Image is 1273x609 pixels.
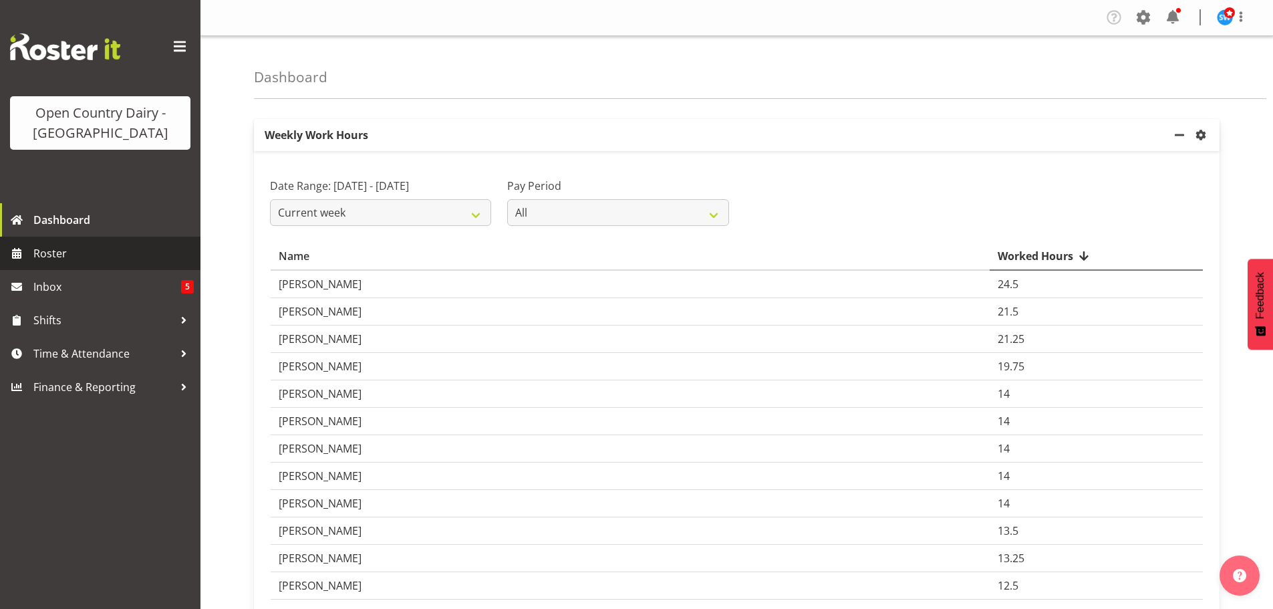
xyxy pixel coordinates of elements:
span: 19.75 [998,359,1024,374]
td: [PERSON_NAME] [271,463,990,490]
span: Feedback [1254,272,1266,319]
td: [PERSON_NAME] [271,572,990,600]
td: [PERSON_NAME] [271,326,990,353]
span: Inbox [33,277,181,297]
td: [PERSON_NAME] [271,490,990,517]
label: Pay Period [507,178,728,194]
td: [PERSON_NAME] [271,408,990,435]
span: 14 [998,469,1010,483]
span: Name [279,248,309,264]
a: settings [1193,127,1214,143]
span: 14 [998,441,1010,456]
span: Roster [33,243,194,263]
span: 14 [998,496,1010,511]
img: help-xxl-2.png [1233,569,1246,582]
span: Finance & Reporting [33,377,174,397]
td: [PERSON_NAME] [271,545,990,572]
span: Time & Attendance [33,344,174,364]
span: 14 [998,414,1010,429]
button: Feedback - Show survey [1248,259,1273,350]
span: Dashboard [33,210,194,230]
span: 13.25 [998,551,1024,566]
span: 12.5 [998,578,1018,593]
p: Weekly Work Hours [254,119,1171,151]
td: [PERSON_NAME] [271,353,990,380]
span: Worked Hours [998,248,1073,264]
span: 5 [181,280,194,293]
a: minimize [1171,119,1193,151]
img: steve-webb7510.jpg [1217,9,1233,25]
td: [PERSON_NAME] [271,271,990,298]
div: Open Country Dairy - [GEOGRAPHIC_DATA] [23,103,177,143]
h4: Dashboard [254,70,327,85]
img: Rosterit website logo [10,33,120,60]
span: 14 [998,386,1010,401]
td: [PERSON_NAME] [271,517,990,545]
label: Date Range: [DATE] - [DATE] [270,178,491,194]
td: [PERSON_NAME] [271,298,990,326]
span: 13.5 [998,523,1018,538]
span: 21.5 [998,304,1018,319]
td: [PERSON_NAME] [271,435,990,463]
span: 21.25 [998,332,1024,346]
span: Shifts [33,310,174,330]
td: [PERSON_NAME] [271,380,990,408]
span: 24.5 [998,277,1018,291]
